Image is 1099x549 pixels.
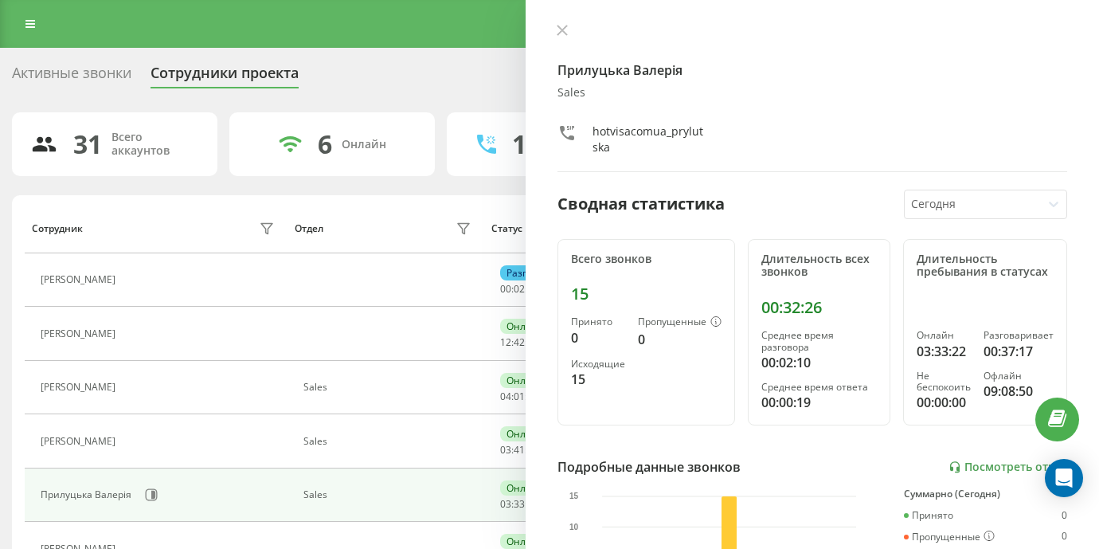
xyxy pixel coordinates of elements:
[512,129,526,159] div: 1
[1062,510,1067,521] div: 0
[557,86,1067,100] div: Sales
[500,445,538,456] div: : :
[1045,459,1083,497] div: Open Intercom Messenger
[569,492,579,501] text: 15
[32,223,83,234] div: Сотрудник
[984,382,1054,401] div: 09:08:50
[151,65,299,89] div: Сотрудники проекта
[41,489,135,500] div: Прилуцька Валерія
[500,480,550,496] div: Онлайн
[904,510,953,521] div: Принято
[593,124,706,155] div: hotvisacomua_prylutska
[557,457,741,476] div: Подробные данные звонков
[571,359,625,370] div: Исходящие
[514,335,525,349] span: 42
[638,316,722,329] div: Пропущенные
[571,328,625,347] div: 0
[41,382,119,393] div: [PERSON_NAME]
[917,253,1054,280] div: Длительность пребывания в статусах
[500,319,550,334] div: Онлайн
[500,391,538,402] div: : :
[514,497,525,511] span: 33
[761,298,877,317] div: 00:32:26
[500,282,511,296] span: 00
[342,138,386,151] div: Онлайн
[500,534,550,549] div: Онлайн
[557,61,1067,80] h4: Прилуцька Валерія
[571,316,625,327] div: Принято
[638,330,722,349] div: 0
[761,382,877,393] div: Среднее время ответа
[303,436,475,447] div: Sales
[761,330,877,353] div: Среднее время разговора
[557,192,725,216] div: Сводная статистика
[571,284,722,304] div: 15
[73,129,102,159] div: 31
[500,499,538,510] div: : :
[917,393,971,412] div: 00:00:00
[303,489,475,500] div: Sales
[500,390,511,403] span: 04
[500,426,550,441] div: Онлайн
[12,65,131,89] div: Активные звонки
[571,370,625,389] div: 15
[761,393,877,412] div: 00:00:19
[917,330,971,341] div: Онлайн
[500,373,550,388] div: Онлайн
[41,328,119,339] div: [PERSON_NAME]
[491,223,522,234] div: Статус
[514,390,525,403] span: 01
[318,129,332,159] div: 6
[514,443,525,457] span: 41
[904,488,1067,500] div: Суммарно (Сегодня)
[295,223,323,234] div: Отдел
[500,284,538,295] div: : :
[984,342,1054,361] div: 00:37:17
[571,253,722,266] div: Всего звонков
[111,131,198,158] div: Всего аккаунтов
[500,497,511,511] span: 03
[917,371,971,394] div: Не беспокоить
[984,330,1054,341] div: Разговаривает
[303,382,475,393] div: Sales
[500,335,511,349] span: 12
[500,265,583,280] div: Разговаривает
[41,274,119,285] div: [PERSON_NAME]
[41,436,119,447] div: [PERSON_NAME]
[904,531,995,543] div: Пропущенные
[569,523,579,531] text: 10
[948,461,1067,474] a: Посмотреть отчет
[761,253,877,280] div: Длительность всех звонков
[500,337,538,348] div: : :
[761,353,877,372] div: 00:02:10
[500,443,511,457] span: 03
[984,371,1054,382] div: Офлайн
[514,282,525,296] span: 02
[917,342,971,361] div: 03:33:22
[1062,531,1067,543] div: 0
